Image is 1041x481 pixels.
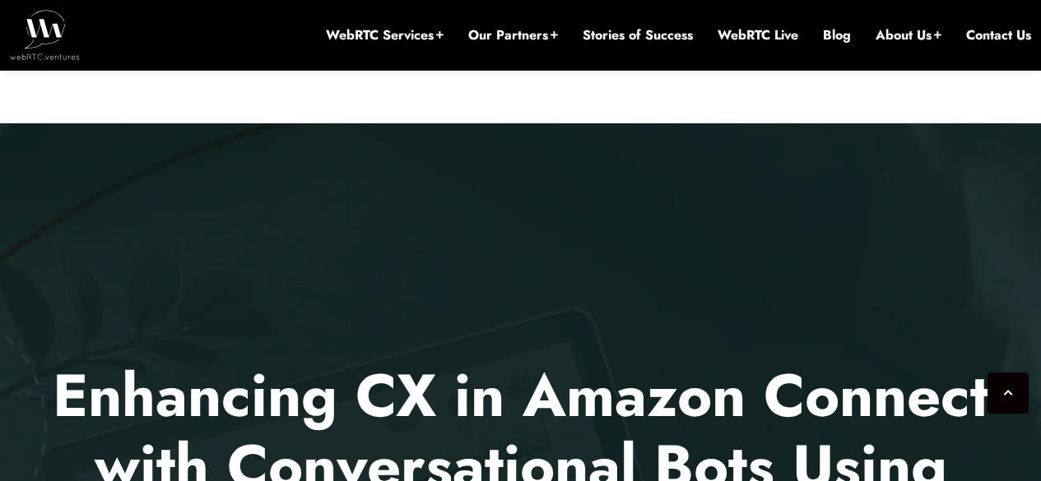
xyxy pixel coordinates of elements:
a: Our Partners [468,26,558,44]
a: WebRTC Live [718,26,798,44]
a: Blog [823,26,851,44]
img: WebRTC.ventures [10,10,80,59]
a: Stories of Success [583,26,693,44]
a: Contact Us [966,26,1031,44]
a: About Us [876,26,941,44]
a: WebRTC Services [326,26,444,44]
